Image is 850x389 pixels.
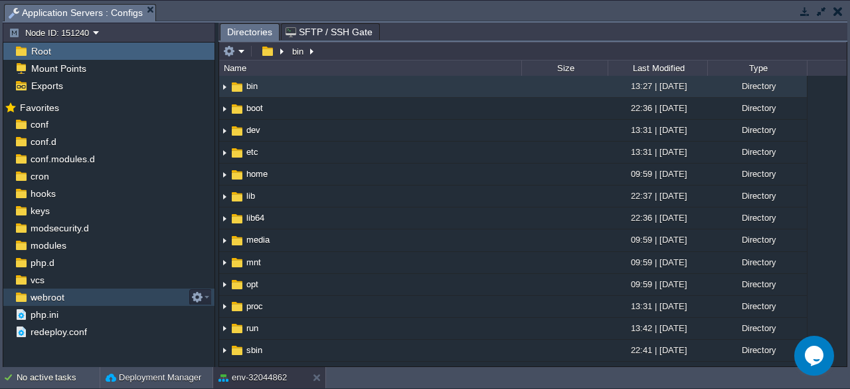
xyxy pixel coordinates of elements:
div: 09:59 | [DATE] [608,164,707,184]
div: Name [220,61,521,76]
img: AMDAwAAAACH5BAEAAAAALAAAAAABAAEAAAICRAEAOw== [219,164,230,185]
img: AMDAwAAAACH5BAEAAAAALAAAAAABAAEAAAICRAEAOw== [230,80,244,94]
a: Mount Points [29,63,88,74]
img: AMDAwAAAACH5BAEAAAAALAAAAAABAAEAAAICRAEAOw== [219,208,230,229]
div: Directory [707,164,807,184]
button: Node ID: 151240 [9,27,93,39]
button: bin [290,45,307,57]
button: Deployment Manager [106,371,201,384]
img: AMDAwAAAACH5BAEAAAAALAAAAAABAAEAAAICRAEAOw== [230,299,244,314]
div: 13:31 | [DATE] [608,120,707,140]
img: AMDAwAAAACH5BAEAAAAALAAAAAABAAEAAAICRAEAOw== [219,98,230,119]
span: dev [244,124,262,136]
span: php.ini [28,309,60,321]
a: bin [244,80,260,92]
img: AMDAwAAAACH5BAEAAAAALAAAAAABAAEAAAICRAEAOw== [230,146,244,160]
iframe: chat widget [794,336,837,376]
div: Type [709,61,807,76]
img: AMDAwAAAACH5BAEAAAAALAAAAAABAAEAAAICRAEAOw== [219,297,230,317]
div: Directory [707,207,807,228]
a: sbin [244,344,264,356]
div: Directory [707,318,807,338]
a: run [244,323,260,334]
a: media [244,234,272,245]
a: php.d [28,257,56,269]
a: Exports [29,80,65,92]
div: Directory [707,296,807,317]
div: Directory [707,229,807,250]
span: conf [28,118,50,130]
a: proc [244,301,265,312]
a: lib64 [244,212,266,223]
button: env-32044862 [218,371,287,384]
a: Favorites [17,102,61,113]
img: AMDAwAAAACH5BAEAAAAALAAAAAABAAEAAAICRAEAOw== [230,124,244,138]
img: AMDAwAAAACH5BAEAAAAALAAAAAABAAEAAAICRAEAOw== [230,168,244,182]
img: AMDAwAAAACH5BAEAAAAALAAAAAABAAEAAAICRAEAOw== [230,277,244,292]
a: modsecurity.d [28,222,91,234]
div: 13:27 | [DATE] [608,76,707,96]
div: 22:37 | [DATE] [608,186,707,206]
span: Directories [227,24,272,41]
div: 22:41 | [DATE] [608,340,707,360]
div: 09:59 | [DATE] [608,274,707,295]
div: Directory [707,186,807,206]
span: Application Servers : Configs [9,5,143,21]
div: 09:59 | [DATE] [608,362,707,382]
div: Directory [707,98,807,118]
a: conf.modules.d [28,153,97,165]
img: AMDAwAAAACH5BAEAAAAALAAAAAABAAEAAAICRAEAOw== [219,275,230,295]
div: No active tasks [17,367,100,388]
img: AMDAwAAAACH5BAEAAAAALAAAAAABAAEAAAICRAEAOw== [230,102,244,116]
img: AMDAwAAAACH5BAEAAAAALAAAAAABAAEAAAICRAEAOw== [230,365,244,380]
a: mnt [244,257,263,268]
div: Directory [707,120,807,140]
img: AMDAwAAAACH5BAEAAAAALAAAAAABAAEAAAICRAEAOw== [230,190,244,204]
a: modules [28,239,68,251]
div: Directory [707,340,807,360]
a: hooks [28,188,58,199]
img: AMDAwAAAACH5BAEAAAAALAAAAAABAAEAAAICRAEAOw== [219,186,230,207]
div: Size [523,61,608,76]
a: redeploy.conf [28,326,89,338]
div: 09:59 | [DATE] [608,252,707,273]
span: SFTP / SSH Gate [286,24,373,40]
img: AMDAwAAAACH5BAEAAAAALAAAAAABAAEAAAICRAEAOw== [219,319,230,339]
div: Directory [707,274,807,295]
a: keys [28,205,52,217]
div: 09:59 | [DATE] [608,229,707,250]
img: AMDAwAAAACH5BAEAAAAALAAAAAABAAEAAAICRAEAOw== [219,76,230,97]
a: conf.d [28,136,58,148]
a: boot [244,102,265,114]
span: home [244,168,270,180]
a: opt [244,279,260,290]
div: Directory [707,252,807,273]
img: AMDAwAAAACH5BAEAAAAALAAAAAABAAEAAAICRAEAOw== [219,253,230,273]
img: AMDAwAAAACH5BAEAAAAALAAAAAABAAEAAAICRAEAOw== [230,233,244,248]
a: lib [244,190,257,201]
div: 22:36 | [DATE] [608,98,707,118]
input: Click to enter the path [219,42,847,61]
span: Favorites [17,102,61,114]
span: cron [28,170,51,182]
div: Last Modified [609,61,707,76]
a: Root [29,45,53,57]
div: 22:36 | [DATE] [608,207,707,228]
